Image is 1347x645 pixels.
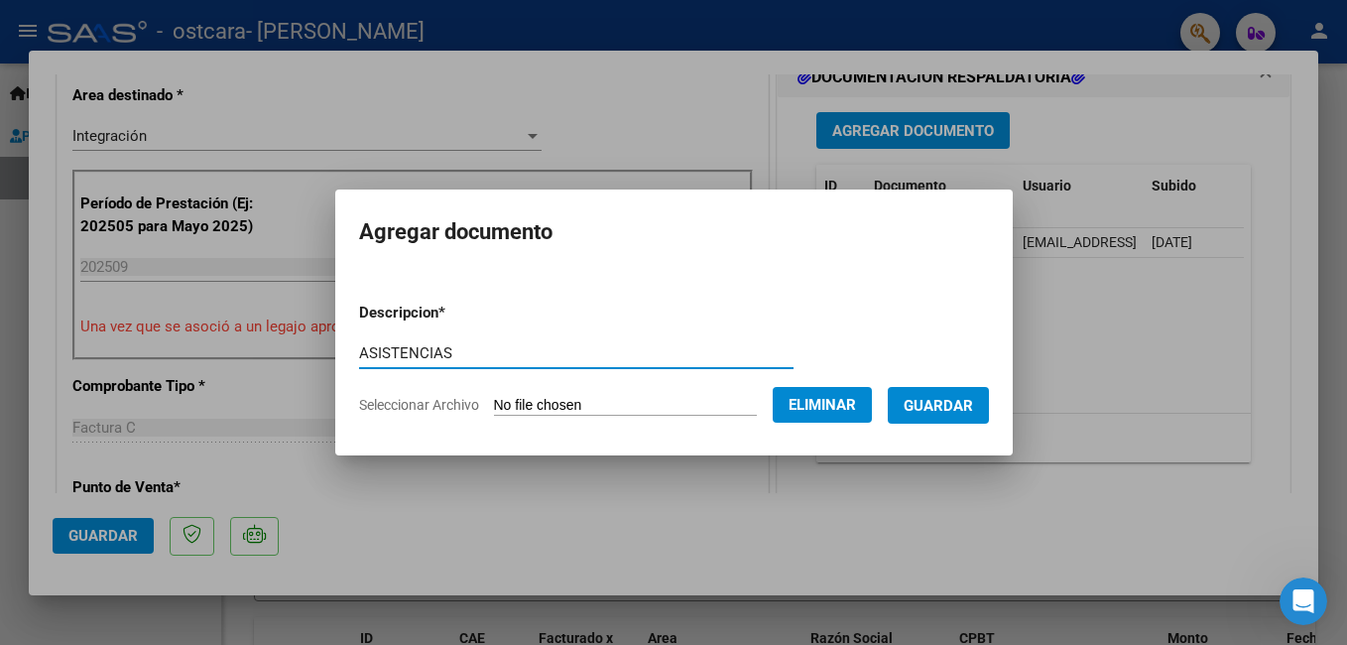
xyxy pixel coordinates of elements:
iframe: Intercom live chat [1280,578,1327,625]
span: Guardar [904,397,973,415]
span: Seleccionar Archivo [359,397,479,413]
span: Eliminar [789,396,856,414]
button: Eliminar [773,387,872,423]
h2: Agregar documento [359,213,989,251]
button: Guardar [888,387,989,424]
p: Descripcion [359,302,549,324]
